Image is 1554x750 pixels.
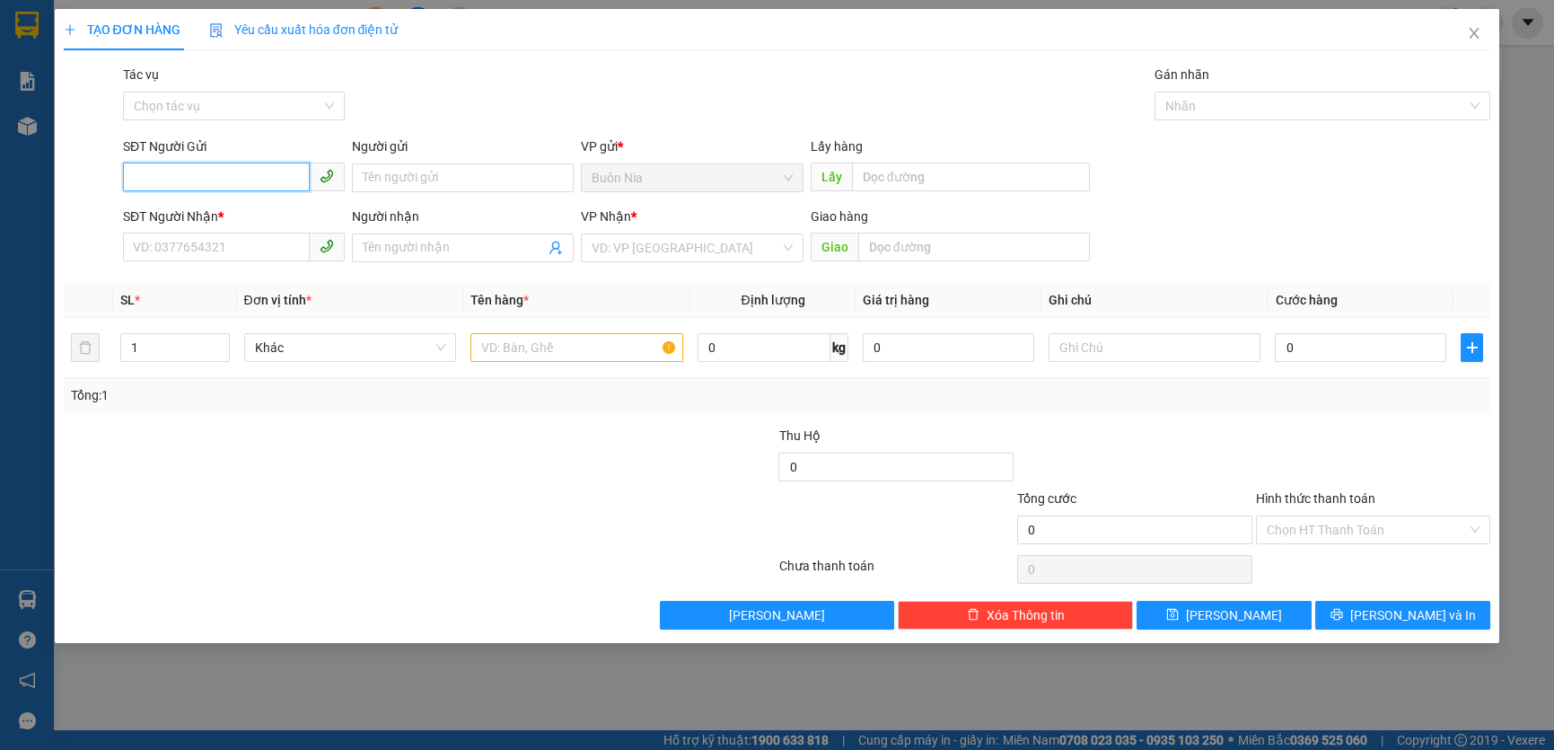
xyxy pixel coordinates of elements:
[352,207,574,226] div: Người nhận
[1137,601,1312,630] button: save[PERSON_NAME]
[741,293,804,307] span: Định lượng
[1166,608,1179,622] span: save
[244,293,312,307] span: Đơn vị tính
[1315,601,1490,630] button: printer[PERSON_NAME] và In
[209,22,399,37] span: Yêu cầu xuất hóa đơn điện tử
[863,293,929,307] span: Giá trị hàng
[120,293,135,307] span: SL
[729,605,825,625] span: [PERSON_NAME]
[1017,491,1076,506] span: Tổng cước
[778,428,820,443] span: Thu Hộ
[777,556,1015,587] div: Chưa thanh toán
[1449,9,1499,59] button: Close
[71,385,601,405] div: Tổng: 1
[852,163,1090,191] input: Dọc đường
[123,67,159,82] label: Tác vụ
[660,601,895,630] button: [PERSON_NAME]
[811,139,863,154] span: Lấy hàng
[811,209,868,224] span: Giao hàng
[811,233,858,261] span: Giao
[1467,26,1481,40] span: close
[581,209,631,224] span: VP Nhận
[1462,340,1482,355] span: plus
[863,333,1034,362] input: 0
[71,333,100,362] button: delete
[320,239,334,253] span: phone
[858,233,1090,261] input: Dọc đường
[967,608,979,622] span: delete
[1155,67,1209,82] label: Gán nhãn
[1350,605,1476,625] span: [PERSON_NAME] và In
[592,164,792,191] span: Buôn Nia
[123,137,345,156] div: SĐT Người Gửi
[987,605,1065,625] span: Xóa Thông tin
[1186,605,1282,625] span: [PERSON_NAME]
[830,333,848,362] span: kg
[123,207,345,226] div: SĐT Người Nhận
[320,169,334,183] span: phone
[352,137,574,156] div: Người gửi
[470,333,683,362] input: VD: Bàn, Ghế
[64,22,180,37] span: TẠO ĐƠN HÀNG
[255,334,446,361] span: Khác
[549,241,563,255] span: user-add
[209,23,224,38] img: icon
[1330,608,1343,622] span: printer
[1461,333,1483,362] button: plus
[1275,293,1337,307] span: Cước hàng
[898,601,1133,630] button: deleteXóa Thông tin
[64,23,76,36] span: plus
[1049,333,1261,362] input: Ghi Chú
[811,163,852,191] span: Lấy
[1041,283,1269,318] th: Ghi chú
[581,137,803,156] div: VP gửi
[470,293,529,307] span: Tên hàng
[1256,491,1375,506] label: Hình thức thanh toán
